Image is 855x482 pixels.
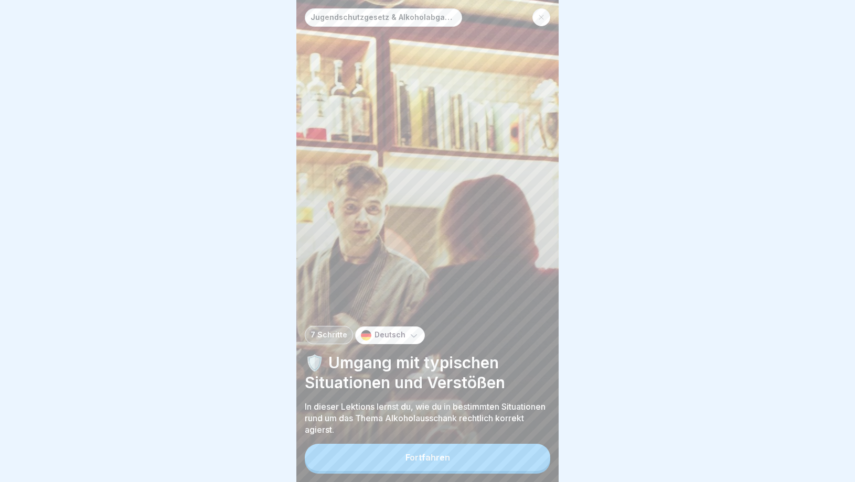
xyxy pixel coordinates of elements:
[305,401,550,435] p: In dieser Lektions lernst du, wie du in bestimmten Situationen rund um das Thema Alkoholausschank...
[305,444,550,471] button: Fortfahren
[305,353,550,392] p: 🛡️ Umgang mit typischen Situationen und Verstößen
[311,13,456,22] p: Jugendschutzgesetz & Alkoholabgabe in der Gastronomie 🧒🏽
[361,330,371,341] img: de.svg
[375,331,405,339] p: Deutsch
[311,331,347,339] p: 7 Schritte
[405,453,450,462] div: Fortfahren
